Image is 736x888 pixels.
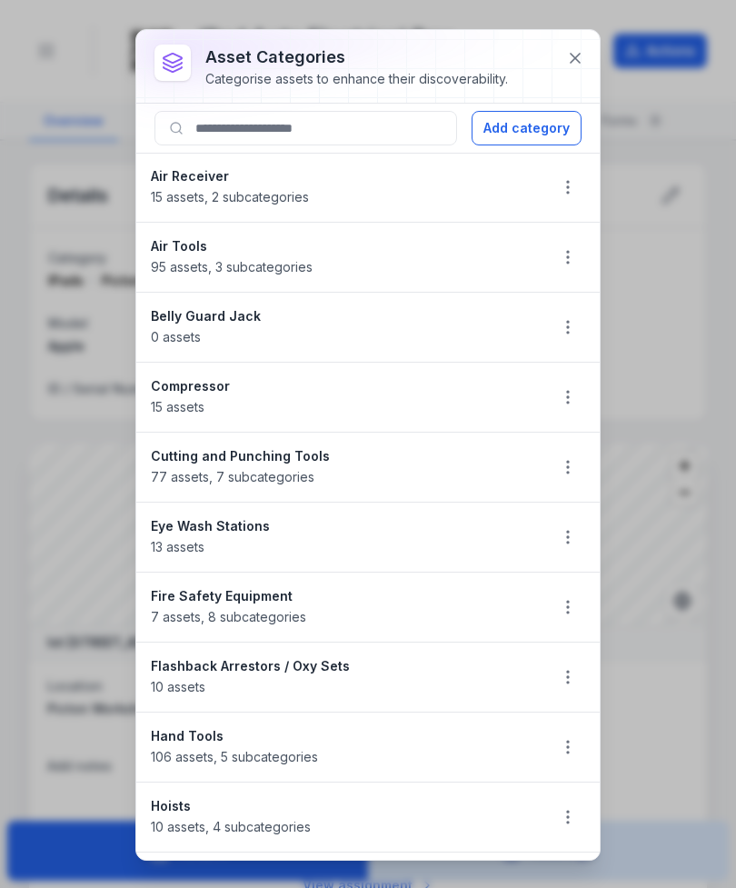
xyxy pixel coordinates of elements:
span: 15 assets [151,399,204,414]
strong: Fire Safety Equipment [151,587,532,605]
strong: Flashback Arrestors / Oxy Sets [151,657,532,675]
div: Categorise assets to enhance their discoverability. [205,70,508,88]
span: 106 assets , 5 subcategories [151,749,318,764]
span: 13 assets [151,539,204,554]
strong: Eye Wash Stations [151,517,532,535]
strong: Compressor [151,377,532,395]
strong: Cutting and Punching Tools [151,447,532,465]
strong: Hoists [151,797,532,815]
span: 77 assets , 7 subcategories [151,469,314,484]
h3: asset categories [205,45,508,70]
strong: Hand Tools [151,727,532,745]
span: 7 assets , 8 subcategories [151,609,306,624]
span: 10 assets , 4 subcategories [151,819,311,834]
span: 0 assets [151,329,201,344]
span: 95 assets , 3 subcategories [151,259,313,274]
button: Add category [472,111,582,145]
strong: Air Receiver [151,167,532,185]
span: 15 assets , 2 subcategories [151,189,309,205]
span: 10 assets [151,679,205,694]
strong: Air Tools [151,237,532,255]
strong: Belly Guard Jack [151,307,532,325]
